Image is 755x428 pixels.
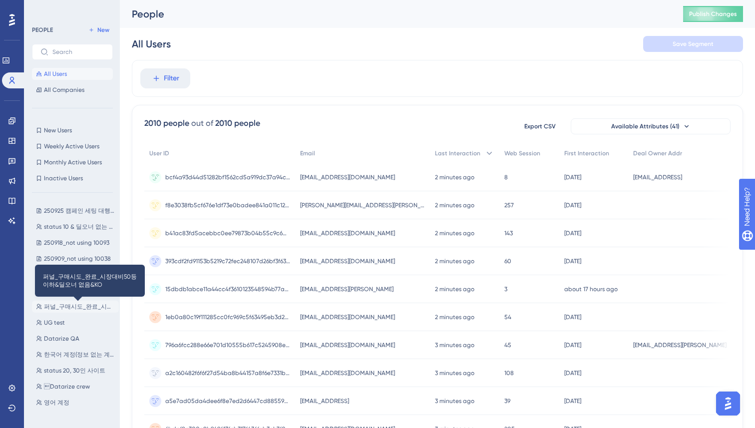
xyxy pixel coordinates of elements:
span: Available Attributes (41) [611,122,680,130]
div: All Users [132,37,171,51]
time: [DATE] [564,398,581,405]
time: [DATE] [564,174,581,181]
span: 250918_not using 10093 [44,239,109,247]
button: Inactive Users [32,172,113,184]
span: 한국어 계정(정보 없는 계정 포함) [44,351,115,359]
span: [PERSON_NAME][EMAIL_ADDRESS][PERSON_NAME] [300,201,425,209]
div: 2010 people [215,117,260,129]
span: 143 [504,229,513,237]
span: [EMAIL_ADDRESS][PERSON_NAME] [633,341,727,349]
span: 250925 캠페인 세팅 대행 유저(수동업로드) [44,207,115,215]
span: Need Help? [23,2,62,14]
time: [DATE] [564,230,581,237]
span: [EMAIL_ADDRESS] [633,173,682,181]
button: SeungheeTEST [32,269,119,281]
span: Export CSV [524,122,556,130]
span: Datarize QA [44,335,79,343]
button: Datarize QA [32,333,119,345]
span: Inactive Users [44,174,83,182]
time: 2 minutes ago [435,314,474,321]
button: 250918_not using 10093 [32,237,119,249]
span: Filter [164,72,179,84]
span: f8e3038fb5cf676e1df73e0badee841a011c12e629d9a55144d577808d6c3153 [165,201,290,209]
button: Publish Changes [683,6,743,22]
span: New [97,26,109,34]
div: PEOPLE [32,26,53,34]
span: All Users [44,70,67,78]
button: status 20, 30인 사이트 [32,365,119,377]
div: out of [191,117,213,129]
time: 2 minutes ago [435,286,474,293]
button: Weekly Active Users [32,140,113,152]
button: 영어 계정 [32,397,119,409]
span: Last Interaction [435,149,480,157]
span: [EMAIL_ADDRESS][DOMAIN_NAME] [300,369,395,377]
span: User ID [149,149,169,157]
button: Available Attributes (41) [571,118,731,134]
span: 1eb0a80c19f111285cc0fc969c5f63495eb3d2e2edf9919f00f6560fd7fed365 [165,313,290,321]
span: [EMAIL_ADDRESS][DOMAIN_NAME] [300,341,395,349]
span: 15dbdb1abce11a44cc4f3610123548594b77a9b072db4de4a1423b4fc1fb8432 [165,285,290,293]
time: [DATE] [564,342,581,349]
span: [EMAIL_ADDRESS][DOMAIN_NAME] [300,173,395,181]
time: 2 minutes ago [435,174,474,181]
button: All Companies [32,84,113,96]
span: 250909_not using 10038 [44,255,111,263]
span: b41ac83fd5acebbc0ee79873b04b55c9c60d7428b72048cc5dca47151d5e8aee [165,229,290,237]
button: Filter [140,68,190,88]
span: 45 [504,341,511,349]
span: 108 [504,369,514,377]
span: a5e7ad05da4dee6f8e7ed2d6447cd88559b5f627d7a9744a22619381fd67aae6 [165,397,290,405]
button: Datarize crew [32,381,119,393]
time: [DATE] [564,370,581,377]
button: Monthly Active Users [32,156,113,168]
button: Export CSV [515,118,565,134]
span: a2c160482f6f6f27d54ba8b44157a8f6e7331b88af0cb78a5d302cbc6f36295a [165,369,290,377]
span: [EMAIL_ADDRESS][DOMAIN_NAME] [300,229,395,237]
button: 250925 캠페인 세팅 대행 유저(수동업로드) [32,205,119,217]
time: about 17 hours ago [564,286,618,293]
div: People [132,7,658,21]
button: All Users [32,68,113,80]
span: Save Segment [673,40,714,48]
button: New Users [32,124,113,136]
span: New Users [44,126,72,134]
time: 2 minutes ago [435,230,474,237]
span: [EMAIL_ADDRESS][DOMAIN_NAME] [300,257,395,265]
span: 8 [504,173,508,181]
span: Weekly Active Users [44,142,99,150]
span: UG test [44,319,65,327]
span: [EMAIL_ADDRESS] [300,397,349,405]
span: 영어 계정 [44,399,69,407]
time: 2 minutes ago [435,202,474,209]
span: Monthly Active Users [44,158,102,166]
button: 250909_not using 10038 [32,253,119,265]
time: 3 minutes ago [435,398,474,405]
div: 2010 people [144,117,189,129]
time: 3 minutes ago [435,342,474,349]
span: Datarize crew [44,383,90,391]
time: [DATE] [564,314,581,321]
span: 257 [504,201,514,209]
span: bcf4a93d44d51282bf1562cd5a919dc37a94ce304621a535a61a984f537d0aea [165,173,290,181]
span: All Companies [44,86,84,94]
span: 54 [504,313,511,321]
time: 2 minutes ago [435,258,474,265]
input: Search [52,48,104,55]
span: First Interaction [564,149,609,157]
button: UG test [32,317,119,329]
span: 60 [504,257,511,265]
time: [DATE] [564,202,581,209]
span: 39 [504,397,510,405]
span: 퍼널_구매시도_완료_시장대비50등이하&딜오너 없음&KO [44,303,115,311]
span: 796a6fcc288e66e701d10555b617c5245908e983a7b85d9620e5e66125cfe7b2 [165,341,290,349]
span: Web Session [504,149,540,157]
span: status 10 & 딜오너 없는 그룹 [44,223,115,231]
button: status 10 & 딜오너 없는 그룹 [32,221,119,233]
span: [EMAIL_ADDRESS][DOMAIN_NAME] [300,313,395,321]
button: status [DATE] 이면서 cafe24 [32,285,119,297]
span: status 20, 30인 사이트 [44,367,105,375]
button: New [85,24,113,36]
span: Deal Owner Addr [633,149,682,157]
